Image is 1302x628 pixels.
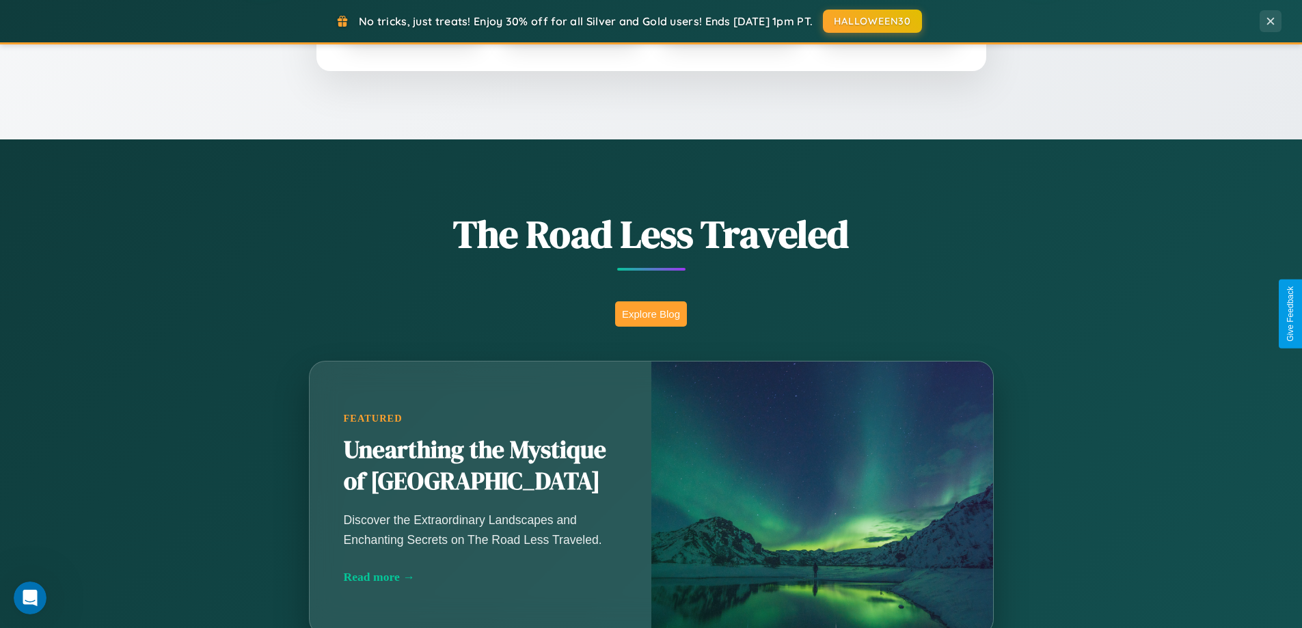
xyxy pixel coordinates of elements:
div: Give Feedback [1286,286,1295,342]
h1: The Road Less Traveled [241,208,1061,260]
div: Read more → [344,570,617,584]
iframe: Intercom live chat [14,582,46,614]
span: No tricks, just treats! Enjoy 30% off for all Silver and Gold users! Ends [DATE] 1pm PT. [359,14,813,28]
p: Discover the Extraordinary Landscapes and Enchanting Secrets on The Road Less Traveled. [344,510,617,549]
button: Explore Blog [615,301,687,327]
h2: Unearthing the Mystique of [GEOGRAPHIC_DATA] [344,435,617,497]
button: HALLOWEEN30 [823,10,922,33]
div: Featured [344,413,617,424]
